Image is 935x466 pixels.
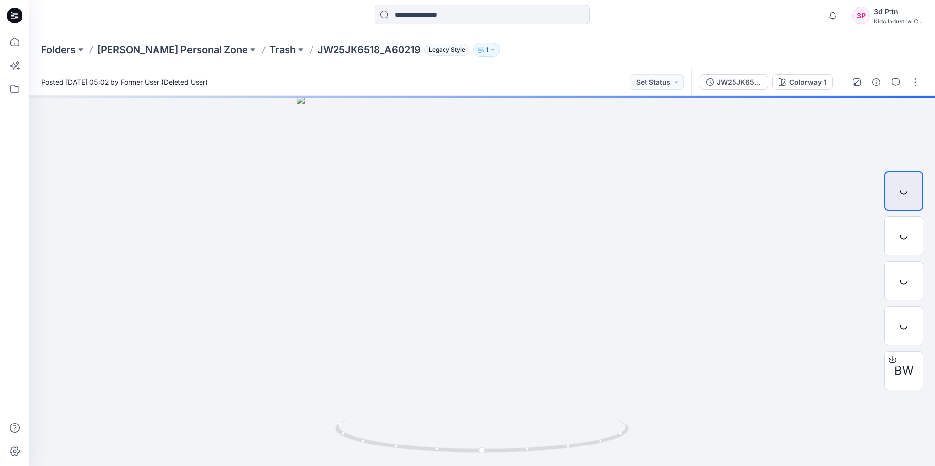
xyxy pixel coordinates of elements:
[717,77,762,87] div: JW25JK6518_A60219
[41,43,76,57] a: Folders
[269,43,296,57] a: Trash
[97,43,248,57] a: [PERSON_NAME] Personal Zone
[424,44,469,56] span: Legacy Style
[852,7,870,24] div: 3P
[789,77,826,87] div: Colorway 1
[868,74,884,90] button: Details
[317,43,421,57] p: JW25JK6518_A60219
[874,18,923,25] div: Kido Industrial C...
[473,43,500,57] button: 1
[121,78,208,86] a: Former User (Deleted User)
[874,6,923,18] div: 3d Pttn
[486,44,488,55] p: 1
[700,74,768,90] button: JW25JK6518_A60219
[772,74,833,90] button: Colorway 1
[41,77,208,87] span: Posted [DATE] 05:02 by
[894,362,913,380] span: BW
[421,43,469,57] button: Legacy Style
